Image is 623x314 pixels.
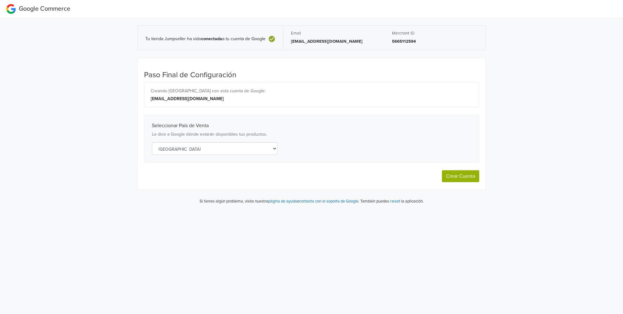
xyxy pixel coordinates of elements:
[152,123,471,129] h4: Seleccionar País de Venta
[144,71,479,80] h4: Paso Final de Configuración
[359,198,424,205] p: También puedes la aplicación.
[392,38,478,45] p: 5665112594
[390,198,400,205] button: reset
[200,198,359,205] p: Si tienes algún problema, visita nuestra o .
[442,170,479,182] button: Crear Cuenta
[201,36,222,41] b: conectada
[145,36,266,42] span: Tu tienda Jumpseller ha sido a tu cuenta de Google
[151,95,473,102] div: [EMAIL_ADDRESS][DOMAIN_NAME]
[299,199,358,204] a: contacta con el soporte de Google
[291,38,377,45] p: [EMAIL_ADDRESS][DOMAIN_NAME]
[151,88,473,94] div: Creando [GEOGRAPHIC_DATA] con esta cuenta de Google:
[291,31,377,36] h5: Email
[392,31,478,36] h5: Merchant ID
[152,131,471,138] p: Le dice a Google dónde estarán disponibles tus productos.
[268,199,297,204] a: página de ayuda
[19,5,70,13] span: Google Commerce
